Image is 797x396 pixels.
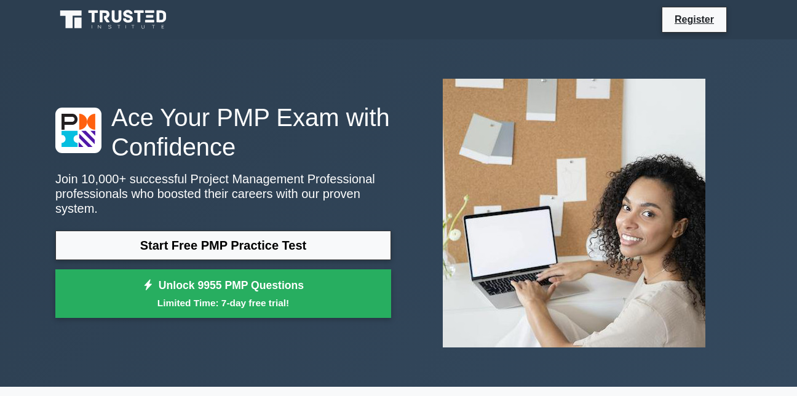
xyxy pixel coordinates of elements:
small: Limited Time: 7-day free trial! [71,296,376,310]
p: Join 10,000+ successful Project Management Professional professionals who boosted their careers w... [55,172,391,216]
a: Start Free PMP Practice Test [55,231,391,260]
h1: Ace Your PMP Exam with Confidence [55,103,391,162]
a: Unlock 9955 PMP QuestionsLimited Time: 7-day free trial! [55,269,391,319]
a: Register [667,12,721,27]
